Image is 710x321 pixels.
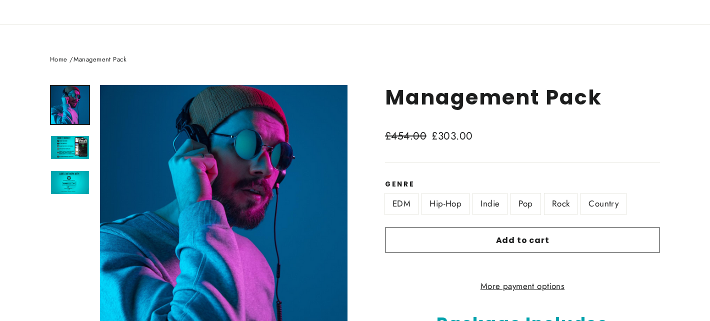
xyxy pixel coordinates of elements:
h1: Management Pack [385,85,660,109]
span: Add to cart [496,234,549,246]
span: / [69,54,73,64]
img: ultimate playlist package, spotify, apple music, blogs, playlists and radio. get on playlists and... [51,171,89,194]
img: Ultimate artist bundle, spotify, apple music, blogs, playlists and radio, grow your career as an ... [51,136,89,159]
img: Management Pack [51,86,89,124]
label: Country [581,193,626,214]
a: Home [50,54,67,64]
span: £303.00 [431,128,472,143]
a: More payment options [385,279,660,293]
label: Pop [511,193,540,214]
label: Hip-Hop [422,193,469,214]
button: Add to cart [385,227,660,252]
label: EDM [385,193,418,214]
span: £454.00 [385,128,429,145]
label: Rock [544,193,577,214]
label: Genre [385,180,660,188]
label: Indie [473,193,507,214]
nav: breadcrumbs [50,54,660,65]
